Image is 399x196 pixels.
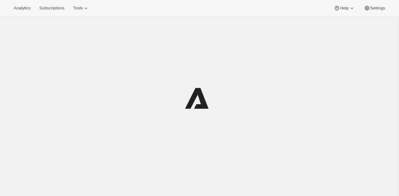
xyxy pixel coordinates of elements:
span: Tools [73,6,83,11]
span: Settings [370,6,385,11]
span: Help [340,6,348,11]
button: Tools [69,4,93,13]
button: Subscriptions [35,4,68,13]
button: Analytics [10,4,34,13]
span: Subscriptions [39,6,64,11]
button: Settings [360,4,389,13]
span: Analytics [14,6,30,11]
button: Help [330,4,359,13]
